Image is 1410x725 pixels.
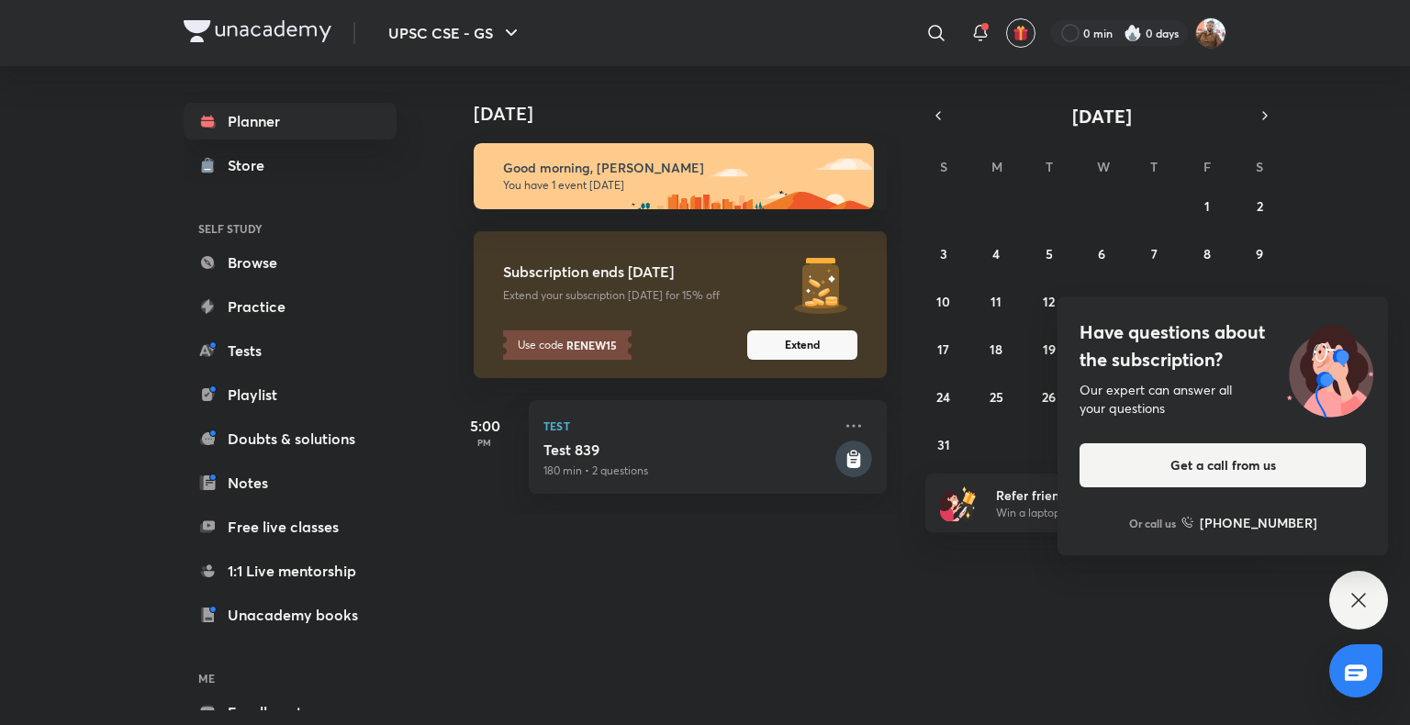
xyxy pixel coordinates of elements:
button: August 12, 2025 [1035,286,1064,316]
abbr: August 12, 2025 [1043,293,1055,310]
h4: Have questions about the subscription? [1080,318,1366,374]
img: morning [474,143,874,209]
h6: Refer friends [996,485,1222,505]
abbr: August 24, 2025 [936,388,950,406]
h6: [PHONE_NUMBER] [1200,513,1317,532]
p: 180 min • 2 questions [543,463,832,479]
button: August 15, 2025 [1192,286,1222,316]
button: August 8, 2025 [1192,239,1222,268]
p: Or call us [1129,515,1176,531]
h4: [DATE] [474,103,905,125]
button: August 5, 2025 [1035,239,1064,268]
button: August 1, 2025 [1192,191,1222,220]
abbr: August 8, 2025 [1203,245,1211,262]
abbr: August 6, 2025 [1098,245,1105,262]
h6: ME [184,663,397,694]
abbr: Thursday [1150,158,1158,175]
a: Browse [184,244,397,281]
abbr: August 31, 2025 [937,436,950,453]
abbr: August 15, 2025 [1201,293,1214,310]
button: August 2, 2025 [1245,191,1274,220]
button: UPSC CSE - GS [377,15,533,51]
button: avatar [1006,18,1035,48]
abbr: Wednesday [1097,158,1110,175]
button: August 6, 2025 [1087,239,1116,268]
a: Playlist [184,376,397,413]
p: Win a laptop, vouchers & more [996,505,1222,521]
img: streak [1124,24,1142,42]
button: August 14, 2025 [1139,286,1169,316]
abbr: August 11, 2025 [990,293,1002,310]
button: August 18, 2025 [981,334,1011,363]
img: ttu_illustration_new.svg [1272,318,1388,418]
p: Use code [503,330,632,360]
a: [PHONE_NUMBER] [1181,513,1317,532]
abbr: August 16, 2025 [1253,293,1266,310]
a: Free live classes [184,508,397,545]
abbr: Sunday [940,158,947,175]
h6: SELF STUDY [184,213,397,244]
abbr: Saturday [1256,158,1263,175]
button: August 13, 2025 [1087,286,1116,316]
strong: RENEW15 [564,337,617,353]
button: Get a call from us [1080,443,1366,487]
button: Extend [747,330,857,360]
img: Company Logo [184,20,331,42]
abbr: August 13, 2025 [1095,293,1108,310]
h5: 5:00 [448,415,521,437]
abbr: August 10, 2025 [936,293,950,310]
abbr: August 26, 2025 [1042,388,1056,406]
abbr: August 14, 2025 [1147,293,1160,310]
abbr: August 5, 2025 [1046,245,1053,262]
abbr: Monday [991,158,1002,175]
a: Planner [184,103,397,139]
img: Subscription ends in 7 days [784,246,857,319]
button: [DATE] [951,103,1252,128]
button: August 26, 2025 [1035,382,1064,411]
button: August 10, 2025 [929,286,958,316]
img: avatar [1013,25,1029,41]
div: Store [228,154,275,176]
button: August 3, 2025 [929,239,958,268]
button: August 4, 2025 [981,239,1011,268]
abbr: August 25, 2025 [990,388,1003,406]
abbr: August 2, 2025 [1257,197,1263,215]
button: August 19, 2025 [1035,334,1064,363]
button: August 25, 2025 [981,382,1011,411]
abbr: August 18, 2025 [990,340,1002,358]
a: Doubts & solutions [184,420,397,457]
h6: Good morning, [PERSON_NAME] [503,160,857,176]
p: Test [543,415,832,437]
abbr: Friday [1203,158,1211,175]
div: Our expert can answer all your questions [1080,381,1366,418]
a: Unacademy books [184,597,397,633]
img: referral [940,485,977,521]
abbr: August 7, 2025 [1151,245,1158,262]
a: Tests [184,332,397,369]
a: Notes [184,464,397,501]
button: August 24, 2025 [929,382,958,411]
button: August 7, 2025 [1139,239,1169,268]
abbr: Tuesday [1046,158,1053,175]
p: Extend your subscription [DATE] for 15% off [503,288,784,303]
abbr: August 19, 2025 [1043,340,1056,358]
abbr: August 3, 2025 [940,245,947,262]
a: 1:1 Live mentorship [184,552,397,589]
h5: Test 839 [543,441,832,459]
img: Himanshu Yadav [1195,17,1226,49]
a: Practice [184,288,397,325]
p: PM [448,437,521,448]
button: August 11, 2025 [981,286,1011,316]
button: August 17, 2025 [929,334,958,363]
a: Company Logo [184,20,331,47]
abbr: August 1, 2025 [1204,197,1210,215]
button: August 16, 2025 [1245,286,1274,316]
a: Store [184,147,397,184]
abbr: August 17, 2025 [937,340,949,358]
abbr: August 4, 2025 [992,245,1000,262]
h5: Subscription ends [DATE] [503,262,784,282]
span: [DATE] [1072,104,1132,128]
abbr: August 9, 2025 [1256,245,1263,262]
button: August 9, 2025 [1245,239,1274,268]
p: You have 1 event [DATE] [503,178,857,193]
